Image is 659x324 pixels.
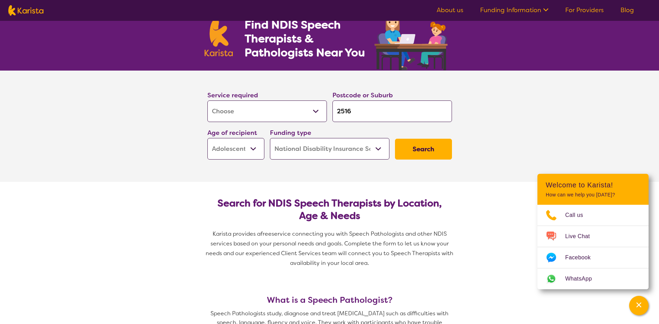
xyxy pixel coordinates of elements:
[537,268,649,289] a: Web link opens in a new tab.
[565,231,598,242] span: Live Chat
[206,230,455,267] span: service connecting you with Speech Pathologists and other NDIS services based on your personal ne...
[437,6,463,14] a: About us
[537,205,649,289] ul: Choose channel
[369,10,455,71] img: speech-therapy
[546,181,640,189] h2: Welcome to Karista!
[620,6,634,14] a: Blog
[261,230,272,237] span: free
[213,197,446,222] h2: Search for NDIS Speech Therapists by Location, Age & Needs
[270,129,311,137] label: Funding type
[546,192,640,198] p: How can we help you [DATE]?
[245,18,373,59] h1: Find NDIS Speech Therapists & Pathologists Near You
[332,100,452,122] input: Type
[205,19,233,56] img: Karista logo
[537,174,649,289] div: Channel Menu
[629,296,649,315] button: Channel Menu
[205,295,455,305] h3: What is a Speech Pathologist?
[213,230,261,237] span: Karista provides a
[565,274,600,284] span: WhatsApp
[332,91,393,99] label: Postcode or Suburb
[395,139,452,160] button: Search
[8,5,43,16] img: Karista logo
[565,210,592,220] span: Call us
[565,6,604,14] a: For Providers
[480,6,549,14] a: Funding Information
[207,129,257,137] label: Age of recipient
[207,91,258,99] label: Service required
[565,252,599,263] span: Facebook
